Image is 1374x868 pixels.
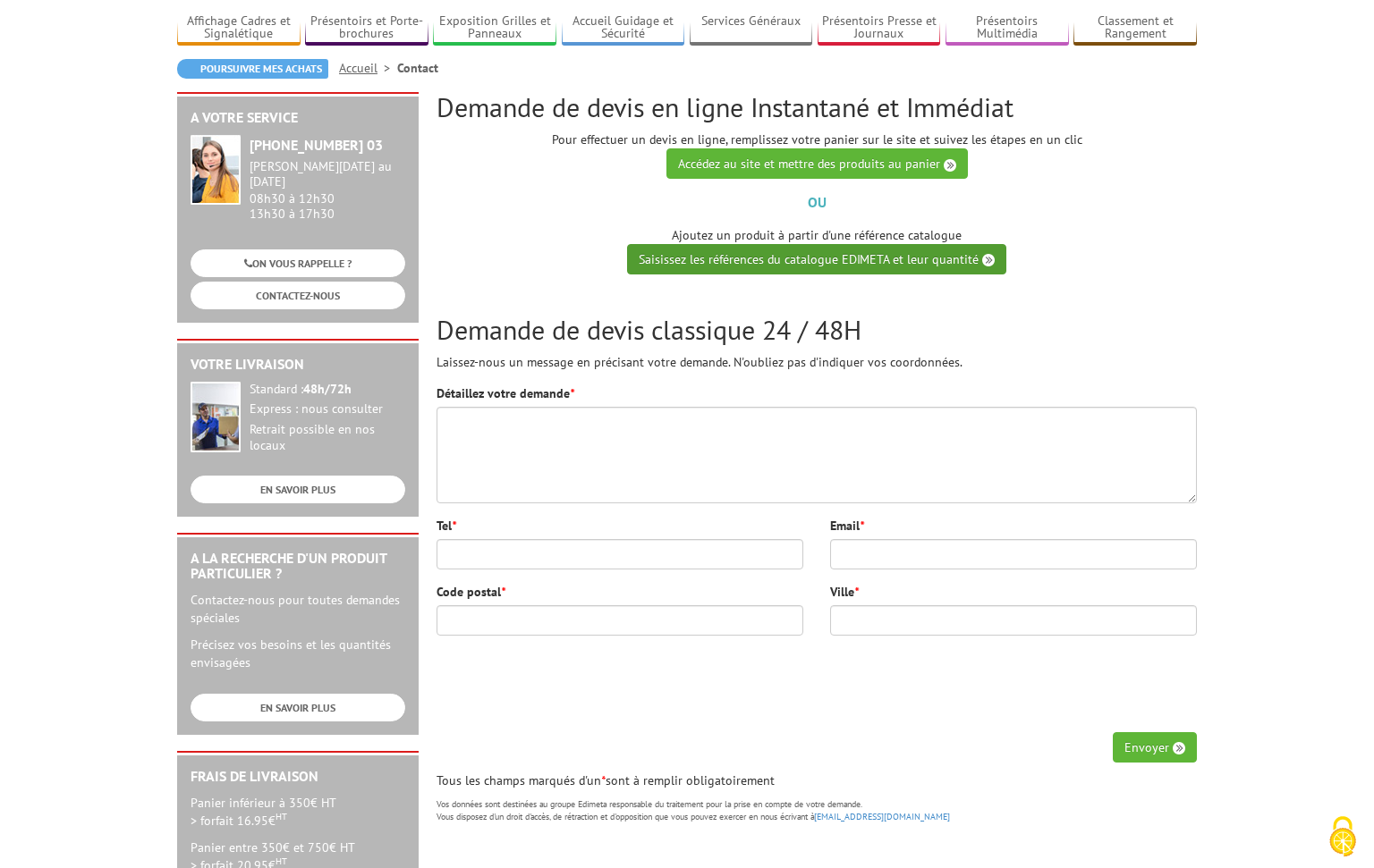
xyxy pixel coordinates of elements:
iframe: reCAPTCHA [925,649,1197,719]
img: angle-right.png [1173,742,1185,754]
button: Envoyer [1113,732,1197,763]
label: Détaillez votre demande [437,384,574,402]
p: Ajoutez un produit à partir d'une référence catalogue [437,226,1197,274]
p: Contactez-nous pour toutes demandes spéciales [191,591,405,627]
a: Accédez au site et mettre des produits au panier [666,148,968,179]
p: Pour effectuer un devis en ligne, remplissez votre panier sur le site et suivez les étapes en un ... [437,131,1197,179]
a: Présentoirs et Porte-brochures [305,13,428,43]
span: > forfait 16.95€ [191,813,287,829]
div: Retrait possible en nos locaux [250,422,405,454]
p: Précisez vos besoins et les quantités envisagées [191,636,405,671]
a: Classement et Rangement [1073,13,1197,43]
a: Saisissez les références du catalogue EDIMETA et leur quantité [627,244,1006,274]
a: Affichage Cadres et Signalétique [177,13,301,43]
p: OU [437,192,1197,213]
h2: A votre service [191,110,405,126]
div: Laissez-nous un message en précisant votre demande. N'oubliez pas d'indiquer vos coordonnées. [437,315,1197,371]
a: Accueil [339,60,397,76]
img: angle-right.png [982,254,995,266]
label: Tel [437,517,456,535]
img: widget-service.jpg [191,135,241,205]
a: Présentoirs Multimédia [946,13,1069,43]
strong: 48h/72h [303,381,352,397]
label: Code postal [437,583,505,601]
h2: Demande de devis classique 24 / 48H [437,315,1197,344]
p: Vos données sont destinées au groupe Edimeta responsable du traitement pour la prise en compte de... [437,798,1197,824]
sup: HT [276,810,287,822]
p: Tous les champs marqués d'un sont à remplir obligatoirement [437,771,1197,789]
div: Express : nous consulter [250,401,405,417]
a: Présentoirs Presse et Journaux [818,13,941,43]
p: Panier inférieur à 350€ HT [191,794,405,830]
img: angle-right.png [944,159,956,172]
strong: [PHONE_NUMBER] 03 [250,136,383,154]
a: Accueil Guidage et Sécurité [562,13,685,43]
a: Poursuivre mes achats [177,59,328,79]
a: ON VOUS RAPPELLE ? [191,249,405,277]
button: Cookies (fenêtre modale) [1311,807,1374,868]
label: Email [830,517,864,535]
li: Contact [397,59,438,77]
div: 08h30 à 12h30 13h30 à 17h30 [250,159,405,221]
div: [PERSON_NAME][DATE] au [DATE] [250,159,405,190]
a: Exposition Grilles et Panneaux [433,13,556,43]
h2: Votre livraison [191,357,405,373]
h2: A la recherche d'un produit particulier ? [191,551,405,582]
img: Cookies (fenêtre modale) [1320,814,1365,859]
a: Services Généraux [690,13,813,43]
sup: HT [276,855,287,867]
h2: Frais de Livraison [191,769,405,785]
a: CONTACTEZ-NOUS [191,282,405,309]
label: Ville [830,583,859,601]
a: EN SAVOIR PLUS [191,476,405,503]
img: widget-livraison.jpg [191,382,241,452]
h2: Demande de devis en ligne Instantané et Immédiat [437,92,1197,122]
a: [EMAIL_ADDRESS][DOMAIN_NAME] [814,811,950,822]
a: EN SAVOIR PLUS [191,694,405,721]
div: Standard : [250,382,405,398]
